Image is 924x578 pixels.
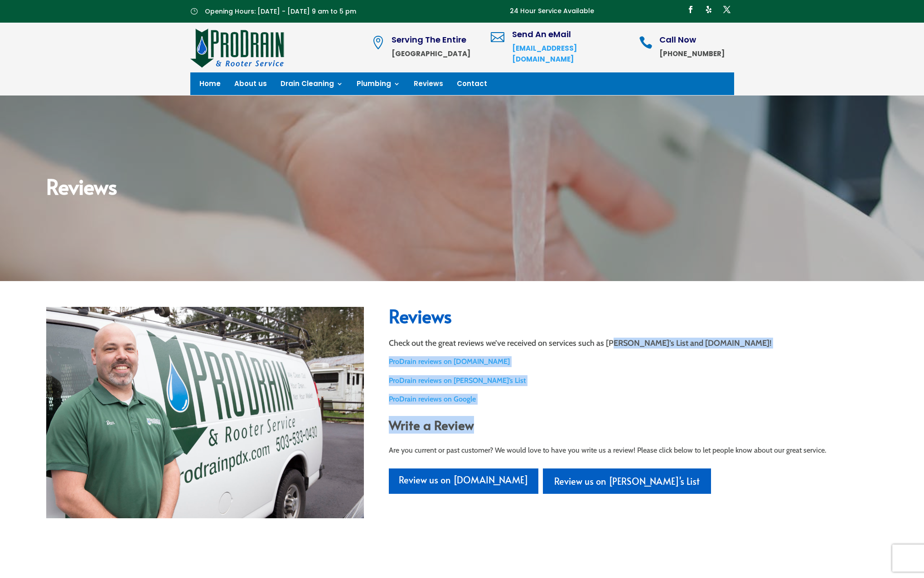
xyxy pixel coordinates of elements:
[510,6,594,17] p: 24 Hour Service Available
[491,30,504,44] span: 
[389,307,878,330] h2: Reviews
[389,445,878,456] p: Are you current or past customer? We would love to have you write us a review! Please click below...
[683,2,698,17] a: Follow on Facebook
[389,468,538,494] a: Review us on [DOMAIN_NAME]
[639,36,653,49] span: 
[389,338,878,349] p: Check out the great reviews we’ve received on services such as [PERSON_NAME]’s List and [DOMAIN_N...
[281,81,343,91] a: Drain Cleaning
[205,7,356,16] span: Opening Hours: [DATE] - [DATE] 9 am to 5 pm
[190,27,285,68] img: site-logo-100h
[659,34,696,45] span: Call Now
[199,81,221,91] a: Home
[414,81,443,91] a: Reviews
[457,81,487,91] a: Contact
[234,81,267,91] a: About us
[392,34,466,45] span: Serving The Entire
[512,29,571,40] span: Send An eMail
[389,357,510,366] a: ProDrain reviews on [DOMAIN_NAME]
[392,49,470,58] strong: [GEOGRAPHIC_DATA]
[371,36,385,49] span: 
[389,376,526,385] a: ProDrain reviews on [PERSON_NAME]’s List
[659,49,725,58] strong: [PHONE_NUMBER]
[389,395,476,403] a: ProDrain reviews on Google
[512,43,577,64] a: [EMAIL_ADDRESS][DOMAIN_NAME]
[190,8,198,14] span: }
[389,417,878,437] h2: Write a Review
[357,81,400,91] a: Plumbing
[46,307,364,518] img: _MG_4155_1
[543,468,711,494] a: Review us on [PERSON_NAME]'s List
[46,176,878,201] h2: Reviews
[701,2,716,17] a: Follow on Yelp
[720,2,734,17] a: Follow on X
